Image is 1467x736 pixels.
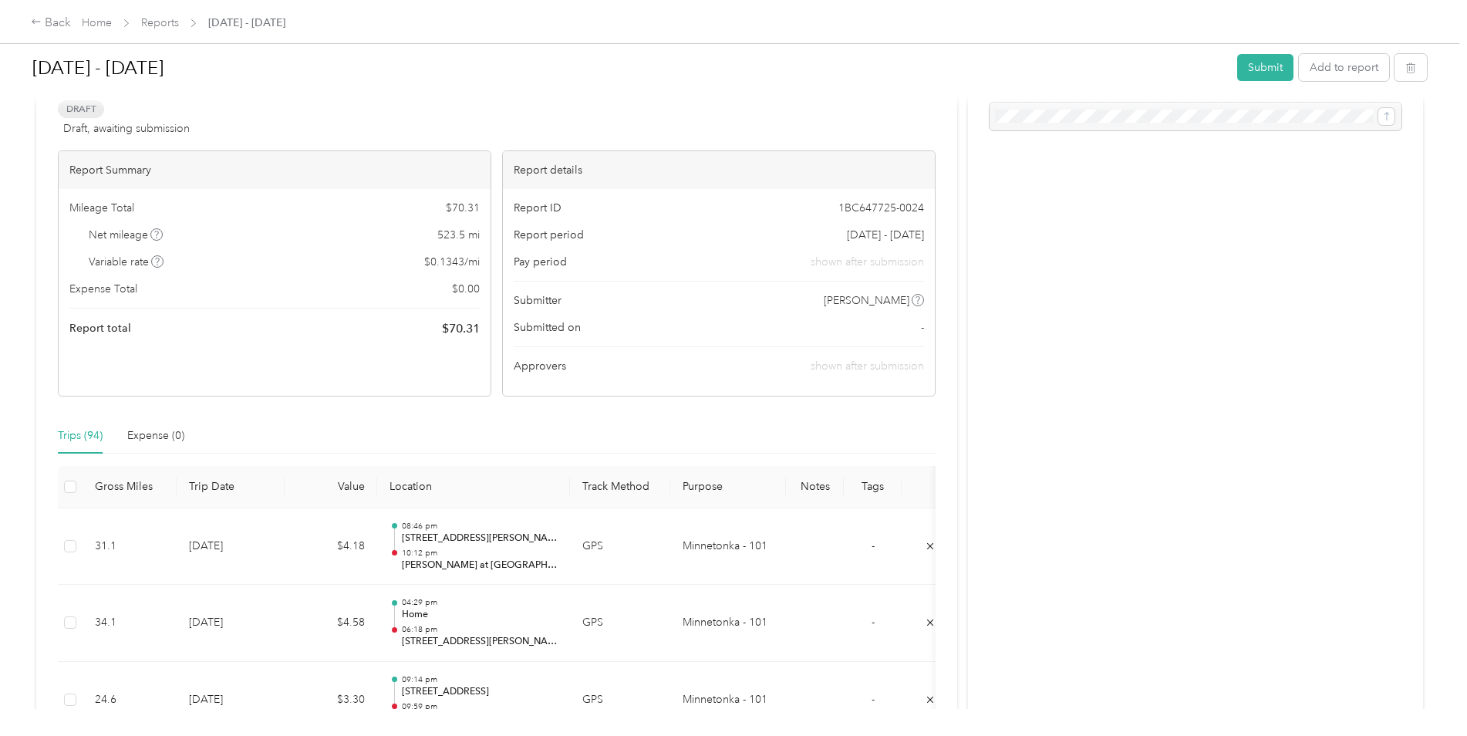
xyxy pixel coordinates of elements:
[285,466,377,508] th: Value
[141,16,179,29] a: Reports
[208,15,285,31] span: [DATE] - [DATE]
[89,254,164,270] span: Variable rate
[424,254,480,270] span: $ 0.1343 / mi
[402,701,558,712] p: 09:59 pm
[82,16,112,29] a: Home
[377,466,570,508] th: Location
[670,466,786,508] th: Purpose
[402,597,558,608] p: 04:29 pm
[503,151,935,189] div: Report details
[838,200,924,216] span: 1BC647725-0024
[514,319,581,336] span: Submitted on
[59,151,491,189] div: Report Summary
[177,585,285,662] td: [DATE]
[83,508,177,586] td: 31.1
[127,427,184,444] div: Expense (0)
[402,548,558,559] p: 10:12 pm
[32,49,1226,86] h1: Aug 1 - 31, 2025
[31,14,71,32] div: Back
[514,227,584,243] span: Report period
[58,427,103,444] div: Trips (94)
[402,624,558,635] p: 06:18 pm
[844,466,902,508] th: Tags
[69,281,137,297] span: Expense Total
[69,200,134,216] span: Mileage Total
[402,559,558,572] p: [PERSON_NAME] at [GEOGRAPHIC_DATA] (E) [GEOGRAPHIC_DATA], [GEOGRAPHIC_DATA], [GEOGRAPHIC_DATA], [...
[670,585,786,662] td: Minnetonka - 101
[402,635,558,649] p: [STREET_ADDRESS][PERSON_NAME]
[285,585,377,662] td: $4.58
[514,200,562,216] span: Report ID
[285,508,377,586] td: $4.18
[514,358,566,374] span: Approvers
[811,360,924,373] span: shown after submission
[402,521,558,532] p: 08:46 pm
[811,254,924,270] span: shown after submission
[452,281,480,297] span: $ 0.00
[177,508,285,586] td: [DATE]
[402,608,558,622] p: Home
[402,685,558,699] p: [STREET_ADDRESS]
[847,227,924,243] span: [DATE] - [DATE]
[446,200,480,216] span: $ 70.31
[570,466,670,508] th: Track Method
[442,319,480,338] span: $ 70.31
[1237,54,1293,81] button: Submit
[872,693,875,706] span: -
[402,532,558,545] p: [STREET_ADDRESS][PERSON_NAME]
[89,227,164,243] span: Net mileage
[69,320,131,336] span: Report total
[437,227,480,243] span: 523.5 mi
[514,292,562,309] span: Submitter
[1381,650,1467,736] iframe: Everlance-gr Chat Button Frame
[872,616,875,629] span: -
[824,292,909,309] span: [PERSON_NAME]
[177,466,285,508] th: Trip Date
[670,508,786,586] td: Minnetonka - 101
[570,585,670,662] td: GPS
[872,539,875,552] span: -
[63,120,190,137] span: Draft, awaiting submission
[786,466,844,508] th: Notes
[514,254,567,270] span: Pay period
[83,585,177,662] td: 34.1
[1299,54,1389,81] button: Add to report
[570,508,670,586] td: GPS
[83,466,177,508] th: Gross Miles
[921,319,924,336] span: -
[402,674,558,685] p: 09:14 pm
